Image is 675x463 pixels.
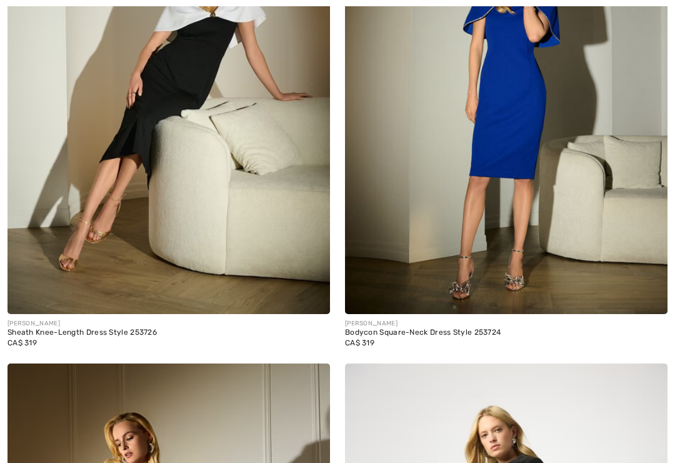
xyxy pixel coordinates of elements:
div: [PERSON_NAME] [345,320,667,329]
span: CA$ 319 [345,339,374,348]
div: [PERSON_NAME] [7,320,330,329]
div: Sheath Knee-Length Dress Style 253726 [7,329,330,338]
div: Bodycon Square-Neck Dress Style 253724 [345,329,667,338]
span: CA$ 319 [7,339,37,348]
